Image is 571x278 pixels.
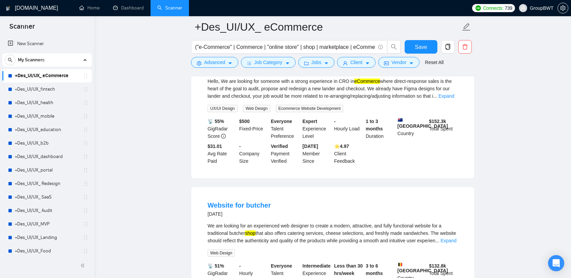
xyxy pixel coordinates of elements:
a: Expand [438,93,454,99]
b: - [239,263,241,269]
span: holder [83,221,88,227]
span: Connects: [483,4,503,12]
button: copy [441,40,455,54]
button: folderJobscaret-down [298,57,335,68]
span: ... [433,93,437,99]
div: Duration [364,118,396,140]
button: settingAdvancedcaret-down [191,57,238,68]
a: +Des_UI/UX_education [15,123,79,136]
span: user [521,6,525,10]
span: 739 [505,4,512,12]
span: caret-down [365,61,370,66]
a: Website for butcher [208,202,271,209]
a: homeHome [79,5,100,11]
span: caret-down [409,61,414,66]
a: setting [558,5,568,11]
span: holder [83,167,88,173]
a: Reset All [425,59,443,66]
b: $ 500 [239,119,250,124]
b: $ 152.3k [429,119,446,124]
b: Everyone [271,263,292,269]
b: - [239,144,241,149]
span: idcard [384,61,389,66]
b: Verified [271,144,288,149]
div: Company Size [238,143,270,165]
mark: shop [245,230,255,236]
div: Hourly Load [333,118,364,140]
img: 🇧🇪 [398,262,403,267]
button: search [387,40,401,54]
div: Country [396,118,428,140]
span: holder [83,100,88,105]
button: barsJob Categorycaret-down [241,57,295,68]
div: Avg Rate Paid [206,143,238,165]
span: holder [83,154,88,159]
span: holder [83,235,88,240]
a: +Des_UI/UX_ Redesign [15,177,79,190]
li: New Scanner [2,37,92,51]
b: 1 to 3 months [366,119,383,131]
span: Web Design [208,249,235,257]
span: copy [441,44,454,50]
span: holder [83,194,88,200]
span: Advanced [204,59,225,66]
div: Hello, We are looking for someone with a strong experience in CRO in where direct-response sales ... [208,78,458,100]
input: Scanner name... [195,19,461,35]
button: delete [458,40,472,54]
span: setting [558,5,568,11]
div: We are looking for an experienced web designer to create a modern, attractive, and fully function... [208,222,458,244]
span: Job Category [254,59,282,66]
span: Scanner [4,22,40,36]
b: ⭐️ 4.97 [334,144,349,149]
a: dashboardDashboard [113,5,144,11]
div: Experience Level [301,118,333,140]
span: info-circle [378,45,383,49]
span: setting [197,61,201,66]
b: 📡 55% [208,119,224,124]
b: Expert [302,119,317,124]
span: search [5,58,15,62]
span: user [343,61,348,66]
div: Talent Preference [270,118,301,140]
button: userClientcaret-down [337,57,376,68]
button: idcardVendorcaret-down [378,57,419,68]
img: logo [6,3,10,14]
span: delete [459,44,471,50]
b: [GEOGRAPHIC_DATA] [398,118,448,129]
span: Client [350,59,362,66]
span: Ecommerce Website Development [276,105,344,112]
button: setting [558,3,568,13]
span: holder [83,73,88,79]
span: holder [83,248,88,254]
a: +Des_UI/UX_Food [15,244,79,258]
mark: eCommerce [354,79,380,84]
span: folder [304,61,309,66]
button: search [5,55,16,65]
span: edit [462,23,471,31]
a: +Des_UI/UX_ Audit [15,204,79,217]
b: - [334,119,336,124]
span: holder [83,87,88,92]
a: +Des_UI/UX_dashboard [15,150,79,163]
span: double-left [80,262,87,269]
div: Payment Verified [270,143,301,165]
span: holder [83,181,88,186]
span: caret-down [285,61,290,66]
span: caret-down [228,61,233,66]
div: Client Feedback [333,143,364,165]
a: +Des_UI/UX_ SaaS [15,190,79,204]
div: [DATE] [208,210,271,218]
span: ... [435,238,439,243]
a: +Des_UI/UX_portal [15,163,79,177]
a: +Des_UI/UX_ eCommerce [15,69,79,83]
span: Vendor [391,59,406,66]
div: Fixed-Price [238,118,270,140]
a: Expand [440,238,456,243]
span: bars [247,61,251,66]
b: 3 to 6 months [366,263,383,276]
b: [GEOGRAPHIC_DATA] [398,262,448,273]
span: holder [83,127,88,132]
input: Search Freelance Jobs... [195,43,375,51]
span: Web Design [243,105,270,112]
b: [DATE] [302,144,318,149]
